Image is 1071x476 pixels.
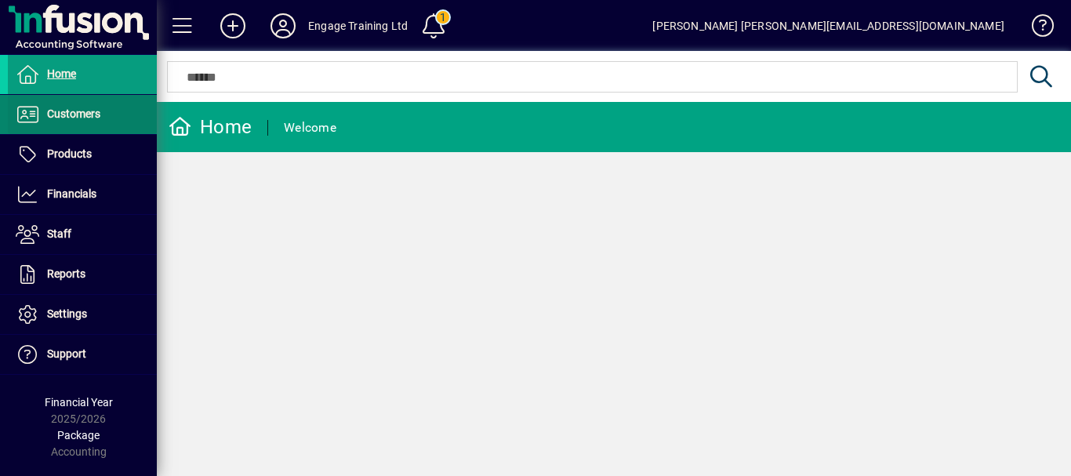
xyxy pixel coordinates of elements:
span: Staff [47,227,71,240]
span: Support [47,347,86,360]
button: Profile [258,12,308,40]
a: Knowledge Base [1020,3,1051,54]
a: Customers [8,95,157,134]
button: Add [208,12,258,40]
a: Products [8,135,157,174]
a: Staff [8,215,157,254]
span: Settings [47,307,87,320]
span: Home [47,67,76,80]
div: Welcome [284,115,336,140]
span: Financial Year [45,396,113,409]
a: Settings [8,295,157,334]
span: Financials [47,187,96,200]
span: Reports [47,267,85,280]
div: Engage Training Ltd [308,13,408,38]
a: Support [8,335,157,374]
span: Customers [47,107,100,120]
span: Products [47,147,92,160]
a: Financials [8,175,157,214]
div: Home [169,114,252,140]
a: Reports [8,255,157,294]
div: [PERSON_NAME] [PERSON_NAME][EMAIL_ADDRESS][DOMAIN_NAME] [652,13,1004,38]
span: Package [57,429,100,441]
